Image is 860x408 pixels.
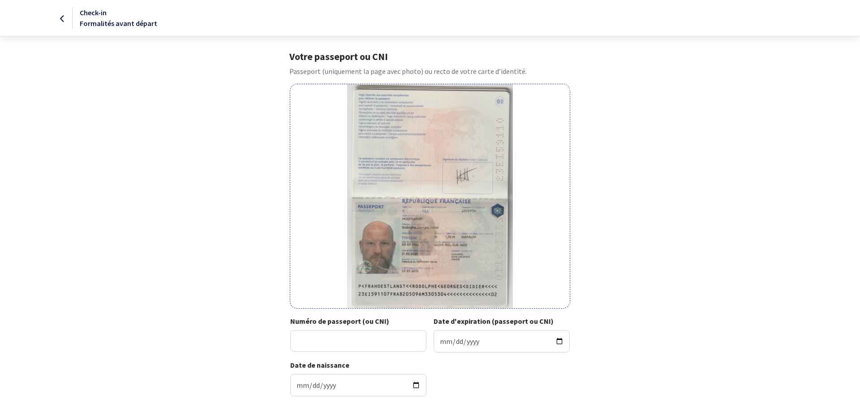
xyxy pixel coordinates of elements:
strong: Date d'expiration (passeport ou CNI) [434,317,554,326]
strong: Date de naissance [290,361,349,369]
h1: Votre passeport ou CNI [289,51,570,62]
span: Check-in Formalités avant départ [80,8,157,28]
img: hoestlandt-rodolphe.jpeg [347,84,513,308]
p: Passeport (uniquement la page avec photo) ou recto de votre carte d’identité. [289,66,570,77]
strong: Numéro de passeport (ou CNI) [290,317,389,326]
